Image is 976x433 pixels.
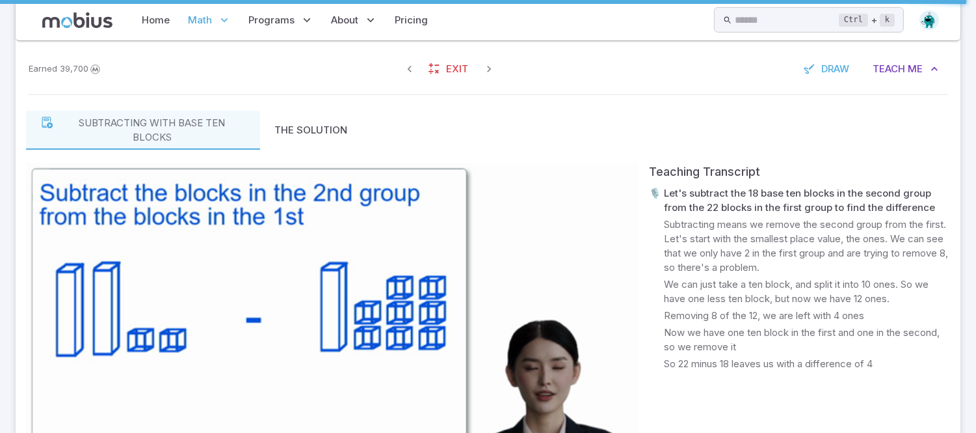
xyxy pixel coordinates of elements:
[477,57,501,81] span: Next Question
[29,63,57,76] span: Earned
[664,357,873,371] p: So 22 minus 18 leaves us with a difference of 4
[398,57,421,81] span: Previous Question
[446,62,468,76] span: Exit
[260,111,362,150] button: The Solution
[908,62,923,76] span: Me
[60,63,88,76] span: 39,700
[59,116,246,145] p: Subtracting with base ten blocks
[873,62,905,76] span: Teach
[332,13,359,27] span: About
[649,163,950,181] div: Teaching Transcript
[421,57,477,81] a: Exit
[189,13,213,27] span: Math
[138,5,174,35] a: Home
[919,10,939,30] img: octagon.svg
[29,63,102,76] p: Earn Mobius dollars to buy game boosters
[880,14,895,27] kbd: k
[664,277,950,306] p: We can just take a ten block, and split it into 10 ones. So we have one less ten block, but now w...
[839,14,868,27] kbd: Ctrl
[664,326,950,354] p: Now we have one ten block in the first and one in the second, so we remove it
[797,57,858,81] button: Draw
[249,13,295,27] span: Programs
[864,57,947,81] button: TeachMe
[821,62,849,76] span: Draw
[664,309,864,323] p: Removing 8 of the 12, we are left with 4 ones
[664,217,950,275] p: Subtracting means we remove the second group from the first. Let's start with the smallest place ...
[839,12,895,28] div: +
[391,5,432,35] a: Pricing
[664,186,950,215] p: Let's subtract the 18 base ten blocks in the second group from the 22 blocks in the first group t...
[649,186,661,215] p: 🎙️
